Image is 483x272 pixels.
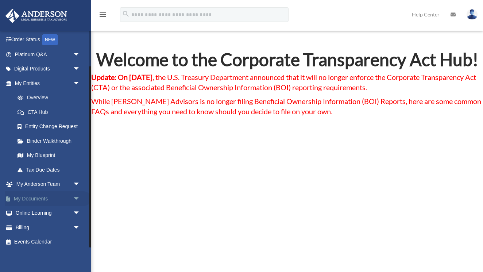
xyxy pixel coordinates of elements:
[122,10,130,18] i: search
[10,148,91,163] a: My Blueprint
[73,191,88,206] span: arrow_drop_down
[73,177,88,192] span: arrow_drop_down
[10,91,91,105] a: Overview
[5,206,91,221] a: Online Learningarrow_drop_down
[98,13,107,19] a: menu
[91,97,481,116] span: While [PERSON_NAME] Advisors is no longer filing Beneficial Ownership Information (BOI) Reports, ...
[5,76,91,91] a: My Entitiesarrow_drop_down
[42,34,58,45] div: NEW
[467,9,478,20] img: User Pic
[5,32,91,47] a: Order StatusNEW
[91,51,483,72] h2: Welcome to the Corporate Transparency Act Hub!
[10,105,88,119] a: CTA Hub
[3,9,69,23] img: Anderson Advisors Platinum Portal
[91,73,152,81] strong: Update: On [DATE]
[10,134,91,148] a: Binder Walkthrough
[10,119,91,134] a: Entity Change Request
[98,10,107,19] i: menu
[73,76,88,91] span: arrow_drop_down
[73,47,88,62] span: arrow_drop_down
[73,220,88,235] span: arrow_drop_down
[5,220,91,235] a: Billingarrow_drop_down
[5,47,91,62] a: Platinum Q&Aarrow_drop_down
[5,235,91,249] a: Events Calendar
[5,62,91,76] a: Digital Productsarrow_drop_down
[73,62,88,77] span: arrow_drop_down
[10,162,91,177] a: Tax Due Dates
[91,73,476,92] span: , the U.S. Treasury Department announced that it will no longer enforce the Corporate Transparenc...
[5,191,91,206] a: My Documentsarrow_drop_down
[73,206,88,221] span: arrow_drop_down
[5,177,91,192] a: My Anderson Teamarrow_drop_down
